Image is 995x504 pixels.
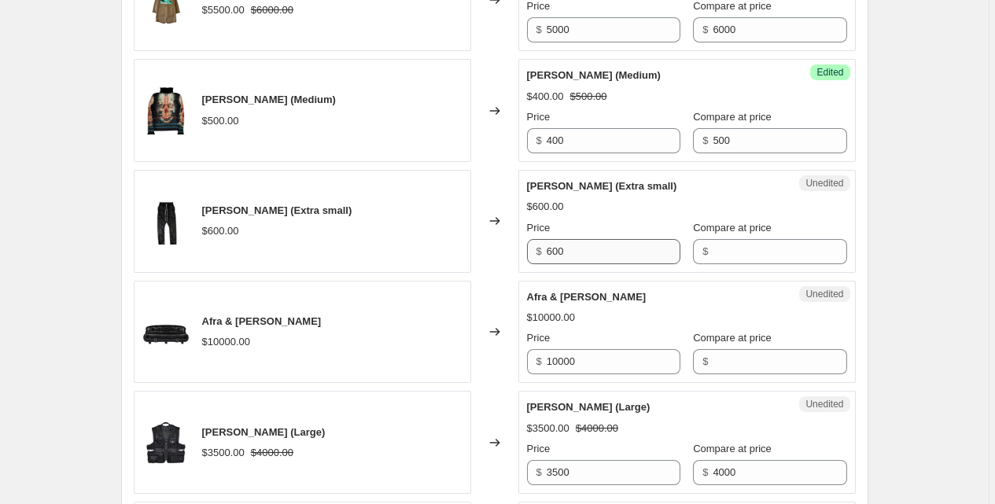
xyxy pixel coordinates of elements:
[527,111,551,123] span: Price
[805,288,843,300] span: Unedited
[527,291,647,303] span: Afra & [PERSON_NAME]
[527,199,564,215] div: $600.00
[805,398,843,410] span: Unedited
[202,204,352,216] span: [PERSON_NAME] (Extra small)
[805,177,843,189] span: Unedited
[202,445,245,461] div: $3500.00
[536,355,542,367] span: $
[142,87,190,134] img: Screenshot_202024-10-23_20at_205.06.29_20PM_80x.jpg
[527,421,569,436] div: $3500.00
[142,308,190,355] img: s3_80x.png
[816,66,843,79] span: Edited
[536,24,542,35] span: $
[251,2,293,18] strike: $6000.00
[527,69,661,81] span: [PERSON_NAME] (Medium)
[702,466,708,478] span: $
[202,2,245,18] div: $5500.00
[202,113,239,129] div: $500.00
[702,134,708,146] span: $
[576,421,618,436] strike: $4000.00
[693,443,772,454] span: Compare at price
[142,197,190,245] img: rick.1_64036c5c-4a48-4e25-9078-23f73e8bd2d4_80x.png
[251,445,293,461] strike: $4000.00
[202,426,326,438] span: [PERSON_NAME] (Large)
[527,332,551,344] span: Price
[527,180,677,192] span: [PERSON_NAME] (Extra small)
[536,466,542,478] span: $
[527,443,551,454] span: Price
[202,94,336,105] span: [PERSON_NAME] (Medium)
[142,419,190,466] img: crv.1_80x.png
[527,89,564,105] div: $400.00
[536,245,542,257] span: $
[693,222,772,234] span: Compare at price
[702,355,708,367] span: $
[527,222,551,234] span: Price
[702,24,708,35] span: $
[570,89,607,105] strike: $500.00
[702,245,708,257] span: $
[527,401,650,413] span: [PERSON_NAME] (Large)
[693,332,772,344] span: Compare at price
[202,223,239,239] div: $600.00
[693,111,772,123] span: Compare at price
[202,334,250,350] div: $10000.00
[527,310,575,326] div: $10000.00
[536,134,542,146] span: $
[202,315,322,327] span: Afra & [PERSON_NAME]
